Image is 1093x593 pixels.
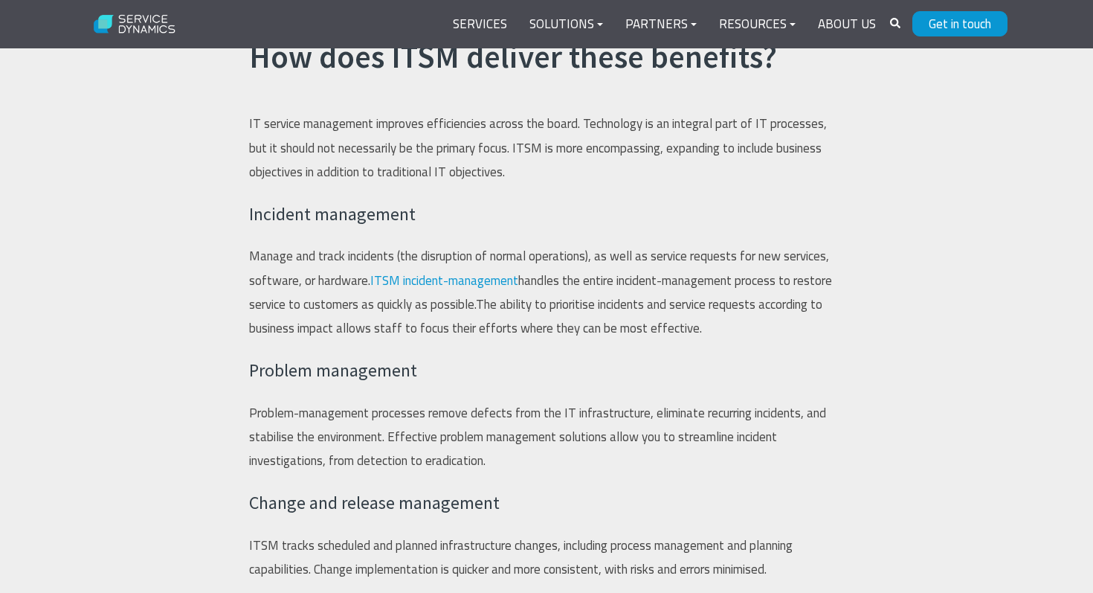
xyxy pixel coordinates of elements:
span: Change and release management [249,491,500,514]
p: Manage and track incidents (the disruption of normal operations), as well as service requests for... [249,244,844,340]
a: Resources [708,7,807,42]
span: Problem management [249,359,417,382]
div: Navigation Menu [442,7,887,42]
a: About Us [807,7,887,42]
a: Services [442,7,518,42]
span: ITSM tracks scheduled and planned infrastructure changes, including process management and planni... [249,536,793,579]
h4: Incident management [249,202,844,227]
a: Solutions [518,7,614,42]
a: Get in touch [912,11,1007,36]
a: ITSM incident-management [370,271,518,290]
p: IT service management improves efficiencies across the board. Technology is an integral part of I... [249,112,844,184]
a: Partners [614,7,708,42]
span: The ability to prioritise incidents and service requests according to business impact allows staf... [249,295,822,338]
span: Problem-management processes remove defects from the IT infrastructure, eliminate recurring incid... [249,403,826,446]
span: How does ITSM deliver these benefits? [249,36,777,77]
img: Service Dynamics Logo - White [86,5,184,44]
span: treamline incident investigations, from detection to eradication. [249,403,826,471]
